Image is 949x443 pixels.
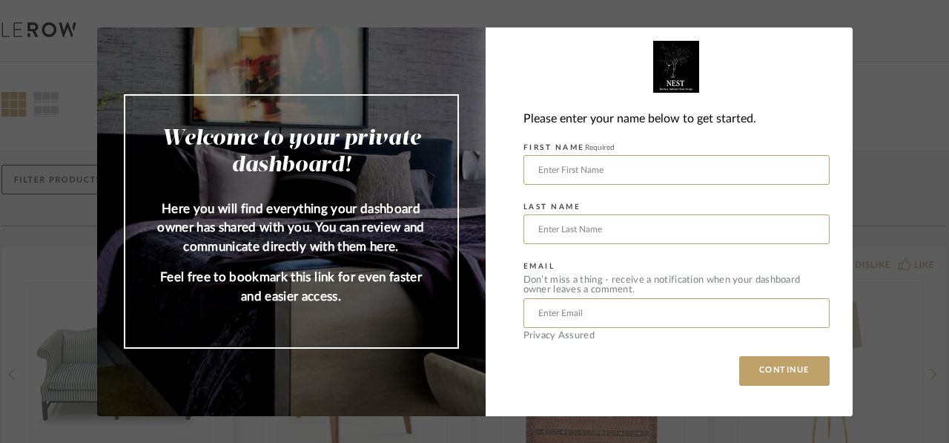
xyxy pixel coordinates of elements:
[523,203,581,211] label: LAST NAME
[523,275,830,295] div: Don’t miss a thing - receive a notification when your dashboard owner leaves a comment.
[523,143,615,152] label: FIRST NAME
[523,298,830,328] input: Enter Email
[523,155,830,185] input: Enter First Name
[523,214,830,244] input: Enter Last Name
[523,262,555,271] label: EMAIL
[523,109,830,129] div: Please enter your name below to get started.
[155,268,428,306] p: Feel free to bookmark this link for even faster and easier access.
[523,331,830,341] div: Privacy Assured
[739,356,830,386] button: CONTINUE
[155,200,428,257] p: Here you will find everything your dashboard owner has shared with you. You can review and commun...
[155,125,428,179] h2: Welcome to your private dashboard!
[585,144,615,151] span: Required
